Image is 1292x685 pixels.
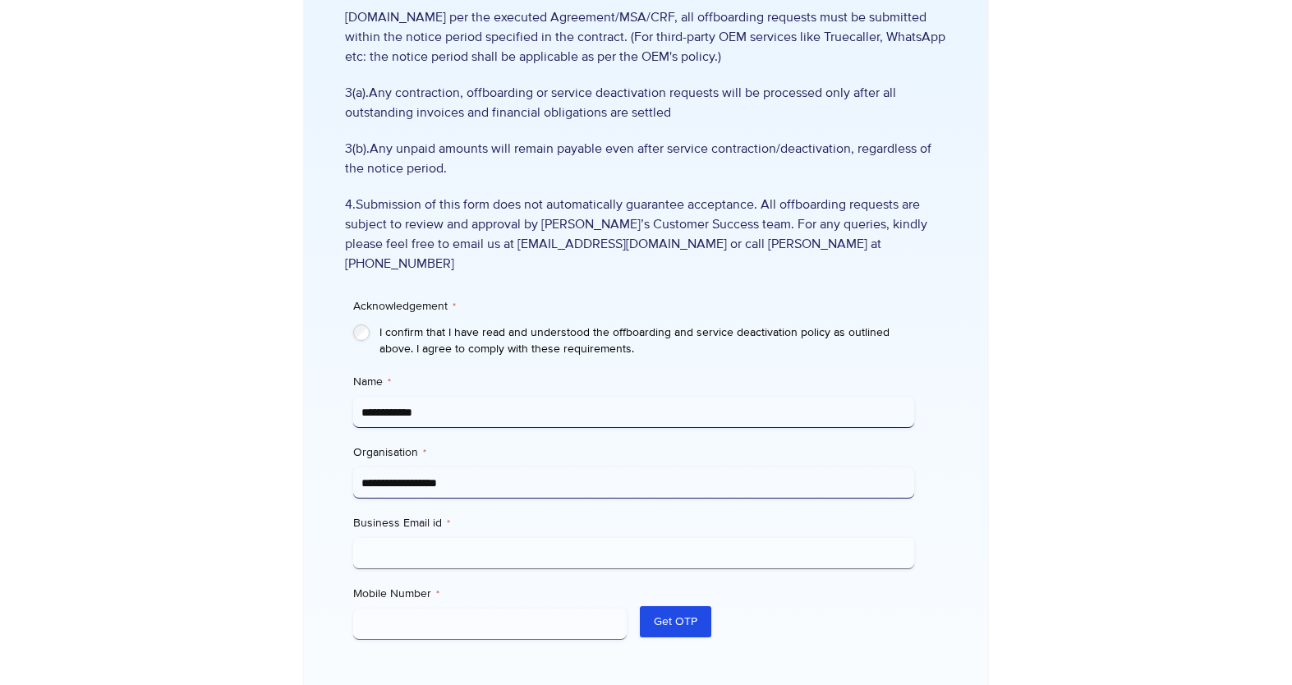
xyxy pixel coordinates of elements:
label: Mobile Number [353,586,628,602]
span: 3(a).Any contraction, offboarding or service deactivation requests will be processed only after a... [345,83,947,122]
label: Business Email id [353,515,914,531]
label: I confirm that I have read and understood the offboarding and service deactivation policy as outl... [379,324,914,357]
legend: Acknowledgement [353,298,456,315]
span: [DOMAIN_NAME] per the executed Agreement/MSA/CRF, all offboarding requests must be submitted with... [345,7,947,67]
button: Get OTP [640,606,711,637]
label: Organisation [353,444,914,461]
span: 4.Submission of this form does not automatically guarantee acceptance. All offboarding requests a... [345,195,947,274]
label: Name [353,374,914,390]
span: 3(b).Any unpaid amounts will remain payable even after service contraction/deactivation, regardle... [345,139,947,178]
